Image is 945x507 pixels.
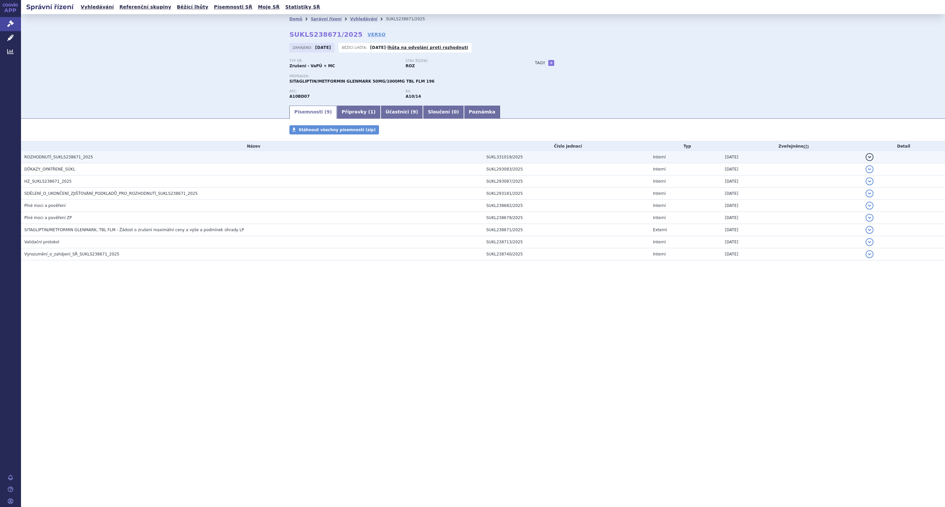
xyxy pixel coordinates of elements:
[413,109,416,114] span: 9
[370,45,468,50] p: -
[722,212,862,224] td: [DATE]
[722,200,862,212] td: [DATE]
[386,14,433,24] li: SUKLS238671/2025
[423,106,464,119] a: Sloučení (0)
[866,214,873,222] button: detail
[866,202,873,210] button: detail
[866,190,873,197] button: detail
[283,3,322,11] a: Statistiky SŘ
[24,215,72,220] span: Plné moci a pověření ZP
[483,188,650,200] td: SUKL293181/2025
[24,191,198,196] span: SDĚLENÍ_O_UKONČENÍ_ZJIŠŤOVÁNÍ_PODKLADŮ_PRO_ROZHODNUTÍ_SUKLS238671_2025
[722,248,862,260] td: [DATE]
[862,141,945,151] th: Detail
[804,144,809,149] abbr: (?)
[289,125,379,134] a: Stáhnout všechny písemnosti (zip)
[653,252,666,256] span: Interní
[289,59,399,63] p: Typ SŘ:
[406,90,515,93] p: RS:
[866,165,873,173] button: detail
[650,141,722,151] th: Typ
[326,109,330,114] span: 9
[370,45,386,50] strong: [DATE]
[289,90,399,93] p: ATC:
[21,2,79,11] h2: Správní řízení
[483,248,650,260] td: SUKL238740/2025
[866,226,873,234] button: detail
[293,45,313,50] span: Zahájeno:
[866,250,873,258] button: detail
[722,236,862,248] td: [DATE]
[24,240,59,244] span: Validační protokol
[406,64,415,68] strong: ROZ
[653,203,666,208] span: Interní
[483,175,650,188] td: SUKL293087/2025
[866,177,873,185] button: detail
[24,155,93,159] span: ROZHODNUTÍ_SUKLS238671_2025
[289,79,434,84] span: SITAGLIPTIN/METFORMIN GLENMARK 50MG/1000MG TBL FLM 196
[381,106,423,119] a: Účastníci (9)
[653,215,666,220] span: Interní
[79,3,116,11] a: Vyhledávání
[866,238,873,246] button: detail
[175,3,210,11] a: Běžící lhůty
[117,3,173,11] a: Referenční skupiny
[21,141,483,151] th: Název
[535,59,545,67] h3: Tagy
[24,228,244,232] span: SITAGLIPTIN/METFORMIN GLENMARK, TBL FLM - Žádost o zrušení maximální ceny a výše a podmínek úhrad...
[370,109,374,114] span: 1
[653,167,666,172] span: Interní
[722,175,862,188] td: [DATE]
[866,153,873,161] button: detail
[653,179,666,184] span: Interní
[653,240,666,244] span: Interní
[464,106,500,119] a: Poznámka
[483,212,650,224] td: SUKL238679/2025
[483,151,650,163] td: SUKL331019/2025
[289,30,363,38] strong: SUKLS238671/2025
[653,228,667,232] span: Externí
[406,59,515,63] p: Stav řízení:
[722,141,862,151] th: Zveřejněno
[24,252,119,256] span: Vyrozumění_o_zahájení_SŘ_SUKLS238671_2025
[653,191,666,196] span: Interní
[289,94,310,99] strong: METFORMIN A SITAGLIPTIN
[483,224,650,236] td: SUKL238671/2025
[24,179,72,184] span: HZ_SUKLS238671_2025
[289,106,337,119] a: Písemnosti (9)
[722,163,862,175] td: [DATE]
[289,74,522,78] p: Přípravek:
[722,188,862,200] td: [DATE]
[337,106,380,119] a: Přípravky (1)
[315,45,331,50] strong: [DATE]
[483,200,650,212] td: SUKL238682/2025
[342,45,368,50] span: Běžící lhůta:
[350,17,377,21] a: Vyhledávání
[548,60,554,66] a: +
[256,3,282,11] a: Moje SŘ
[483,236,650,248] td: SUKL238713/2025
[483,141,650,151] th: Číslo jednací
[24,203,66,208] span: Plné moci a pověření
[367,31,386,38] a: VERSO
[406,94,421,99] strong: metformin a sitagliptin
[311,17,342,21] a: Správní řízení
[653,155,666,159] span: Interní
[299,128,376,132] span: Stáhnout všechny písemnosti (zip)
[722,224,862,236] td: [DATE]
[388,45,468,50] a: lhůta na odvolání proti rozhodnutí
[483,163,650,175] td: SUKL293083/2025
[289,64,335,68] strong: Zrušení - VaPÚ + MC
[289,17,302,21] a: Domů
[722,151,862,163] td: [DATE]
[453,109,457,114] span: 0
[24,167,75,172] span: DŮKAZY_OPATŘENÉ_SÚKL
[212,3,254,11] a: Písemnosti SŘ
